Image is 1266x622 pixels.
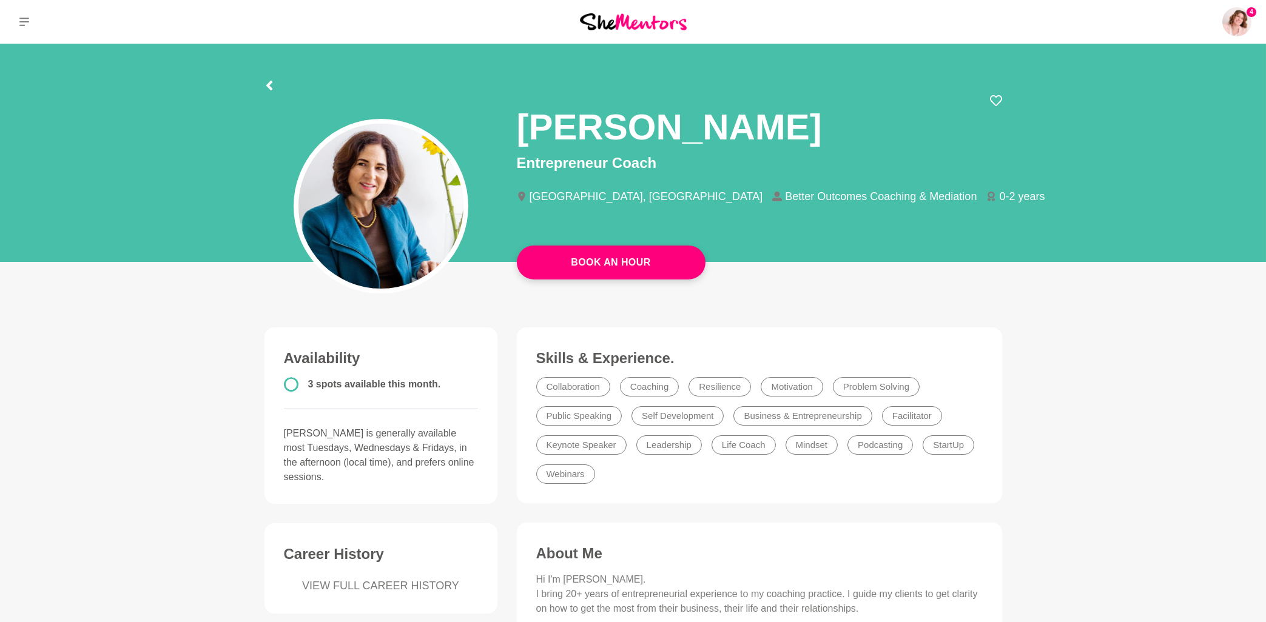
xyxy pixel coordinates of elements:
[1247,7,1256,17] span: 4
[517,104,822,150] h1: [PERSON_NAME]
[284,545,478,563] h3: Career History
[1222,7,1251,36] img: Amanda Greenman
[536,544,983,563] h3: About Me
[580,13,687,30] img: She Mentors Logo
[986,191,1054,202] li: 0-2 years
[284,426,478,484] p: [PERSON_NAME] is generally available most Tuesdays, Wednesdays & Fridays, in the afternoon (local...
[536,572,983,616] p: Hi I'm [PERSON_NAME]. I bring 20+ years of entrepreneurial experience to my coaching practice. I ...
[772,191,986,202] li: Better Outcomes Coaching & Mediation
[517,246,705,279] a: Book An Hour
[284,578,478,594] a: VIEW FULL CAREER HISTORY
[284,349,478,367] h3: Availability
[536,349,983,367] h3: Skills & Experience.
[517,191,773,202] li: [GEOGRAPHIC_DATA], [GEOGRAPHIC_DATA]
[517,152,1002,174] p: Entrepreneur Coach
[308,379,441,389] span: 3 spots available this month.
[1222,7,1251,36] a: Amanda Greenman4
